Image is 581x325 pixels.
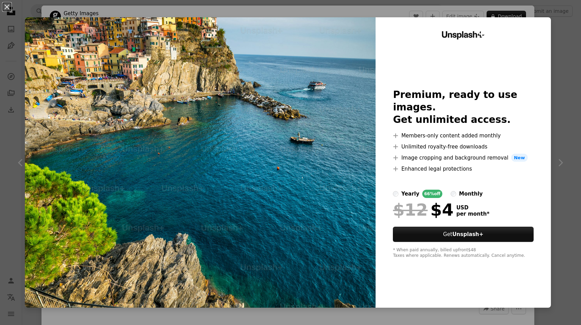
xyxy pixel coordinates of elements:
[451,191,456,197] input: monthly
[393,247,533,259] div: * When paid annually, billed upfront $48 Taxes where applicable. Renews automatically. Cancel any...
[456,211,489,217] span: per month *
[459,190,483,198] div: monthly
[393,132,533,140] li: Members-only content added monthly
[456,205,489,211] span: USD
[422,190,443,198] div: 66% off
[393,227,533,242] button: GetUnsplash+
[393,154,533,162] li: Image cropping and background removal
[393,191,398,197] input: yearly66%off
[393,89,533,126] h2: Premium, ready to use images. Get unlimited access.
[393,201,453,219] div: $4
[401,190,419,198] div: yearly
[393,143,533,151] li: Unlimited royalty-free downloads
[393,165,533,173] li: Enhanced legal protections
[393,201,427,219] span: $12
[511,154,528,162] span: New
[452,231,483,237] strong: Unsplash+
